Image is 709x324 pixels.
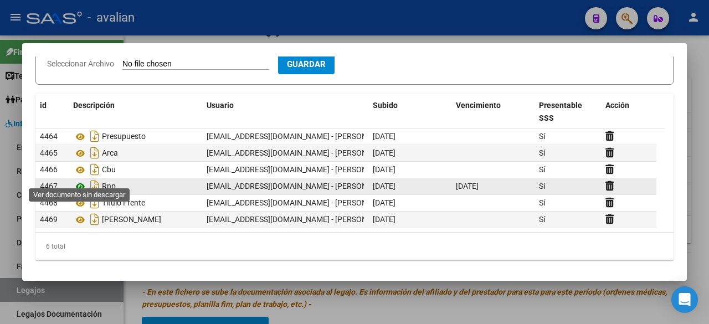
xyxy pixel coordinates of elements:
[40,182,58,191] span: 4467
[102,149,118,158] span: Arca
[671,286,698,313] div: Open Intercom Messenger
[456,182,479,191] span: [DATE]
[373,198,395,207] span: [DATE]
[278,54,335,74] button: Guardar
[539,198,545,207] span: Sí
[73,101,115,110] span: Descripción
[47,59,114,68] span: Seleccionar Archivo
[102,166,116,174] span: Cbu
[601,94,656,130] datatable-header-cell: Acción
[373,215,395,224] span: [DATE]
[539,148,545,157] span: Sí
[373,165,395,174] span: [DATE]
[451,94,535,130] datatable-header-cell: Vencimiento
[88,127,102,145] i: Descargar documento
[35,233,674,260] div: 6 total
[40,132,58,141] span: 4464
[35,94,69,130] datatable-header-cell: id
[207,101,234,110] span: Usuario
[40,101,47,110] span: id
[88,210,102,228] i: Descargar documento
[539,165,545,174] span: Sí
[102,182,116,191] span: Rnp
[207,215,394,224] span: [EMAIL_ADDRESS][DOMAIN_NAME] - [PERSON_NAME]
[207,165,394,174] span: [EMAIL_ADDRESS][DOMAIN_NAME] - [PERSON_NAME]
[69,94,202,130] datatable-header-cell: Descripción
[539,215,545,224] span: Sí
[605,101,629,110] span: Acción
[373,182,395,191] span: [DATE]
[88,144,102,162] i: Descargar documento
[102,215,161,224] span: [PERSON_NAME]
[88,161,102,178] i: Descargar documento
[102,132,146,141] span: Presupuesto
[40,215,58,224] span: 4469
[207,198,394,207] span: [EMAIL_ADDRESS][DOMAIN_NAME] - [PERSON_NAME]
[539,101,582,122] span: Presentable SSS
[207,182,394,191] span: [EMAIL_ADDRESS][DOMAIN_NAME] - [PERSON_NAME]
[207,148,394,157] span: [EMAIL_ADDRESS][DOMAIN_NAME] - [PERSON_NAME]
[207,132,394,141] span: [EMAIL_ADDRESS][DOMAIN_NAME] - [PERSON_NAME]
[456,101,501,110] span: Vencimiento
[40,148,58,157] span: 4465
[88,177,102,195] i: Descargar documento
[535,94,601,130] datatable-header-cell: Presentable SSS
[368,94,451,130] datatable-header-cell: Subido
[88,194,102,212] i: Descargar documento
[539,182,545,191] span: Sí
[373,132,395,141] span: [DATE]
[102,199,145,208] span: Titulo Frente
[373,148,395,157] span: [DATE]
[40,165,58,174] span: 4466
[202,94,368,130] datatable-header-cell: Usuario
[40,198,58,207] span: 4468
[287,59,326,69] span: Guardar
[539,132,545,141] span: Sí
[373,101,398,110] span: Subido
